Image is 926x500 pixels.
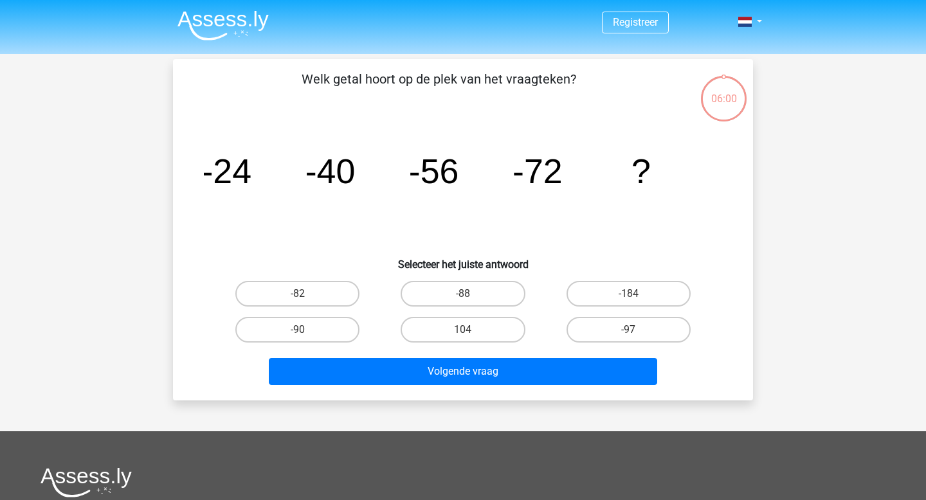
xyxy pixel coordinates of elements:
label: -82 [235,281,359,307]
h6: Selecteer het juiste antwoord [194,248,732,271]
tspan: -72 [513,152,563,190]
img: Assessly logo [41,467,132,497]
div: 06:00 [700,75,748,107]
p: Welk getal hoort op de plek van het vraagteken? [194,69,684,108]
tspan: -24 [201,152,251,190]
a: Registreer [613,16,658,28]
tspan: -40 [305,152,356,190]
button: Volgende vraag [269,358,658,385]
img: Assessly [177,10,269,40]
tspan: -56 [409,152,459,190]
label: 104 [401,317,525,343]
label: -90 [235,317,359,343]
tspan: ? [631,152,651,190]
label: -97 [567,317,691,343]
label: -88 [401,281,525,307]
label: -184 [567,281,691,307]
